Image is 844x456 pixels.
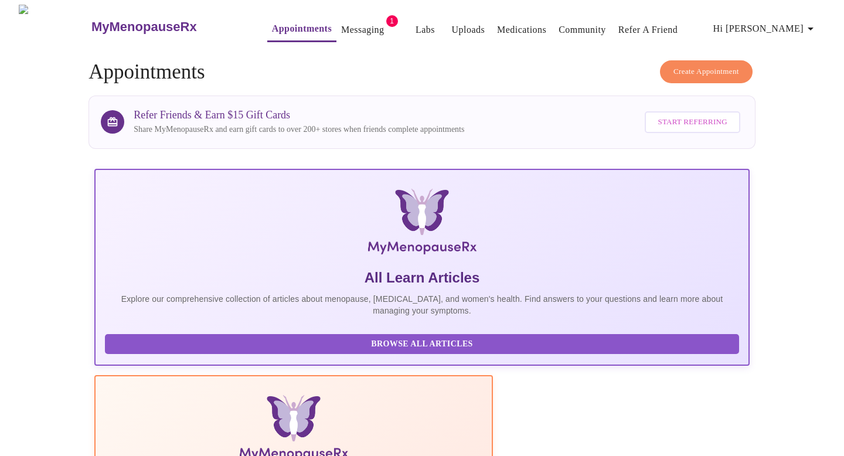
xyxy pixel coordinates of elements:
span: Browse All Articles [117,337,727,352]
span: Hi [PERSON_NAME] [713,21,818,37]
span: Start Referring [658,115,727,129]
button: Start Referring [645,111,740,133]
button: Messaging [336,18,389,42]
a: Start Referring [642,106,743,139]
button: Hi [PERSON_NAME] [709,17,822,40]
button: Appointments [267,17,336,42]
p: Explore our comprehensive collection of articles about menopause, [MEDICAL_DATA], and women's hea... [105,293,739,317]
p: Share MyMenopauseRx and earn gift cards to over 200+ stores when friends complete appointments [134,124,464,135]
a: Labs [416,22,435,38]
h3: Refer Friends & Earn $15 Gift Cards [134,109,464,121]
img: MyMenopauseRx Logo [203,189,641,259]
span: 1 [386,15,398,27]
a: Refer a Friend [618,22,678,38]
a: Uploads [452,22,485,38]
button: Labs [407,18,444,42]
button: Uploads [447,18,490,42]
a: Appointments [272,21,332,37]
button: Community [554,18,611,42]
button: Browse All Articles [105,334,739,355]
button: Create Appointment [660,60,753,83]
button: Medications [492,18,551,42]
img: MyMenopauseRx Logo [19,5,90,49]
h4: Appointments [89,60,755,84]
a: MyMenopauseRx [90,6,243,47]
h3: MyMenopauseRx [91,19,197,35]
a: Community [559,22,606,38]
h5: All Learn Articles [105,268,739,287]
a: Messaging [341,22,384,38]
a: Browse All Articles [105,338,742,348]
span: Create Appointment [673,65,739,79]
button: Refer a Friend [614,18,683,42]
a: Medications [497,22,546,38]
